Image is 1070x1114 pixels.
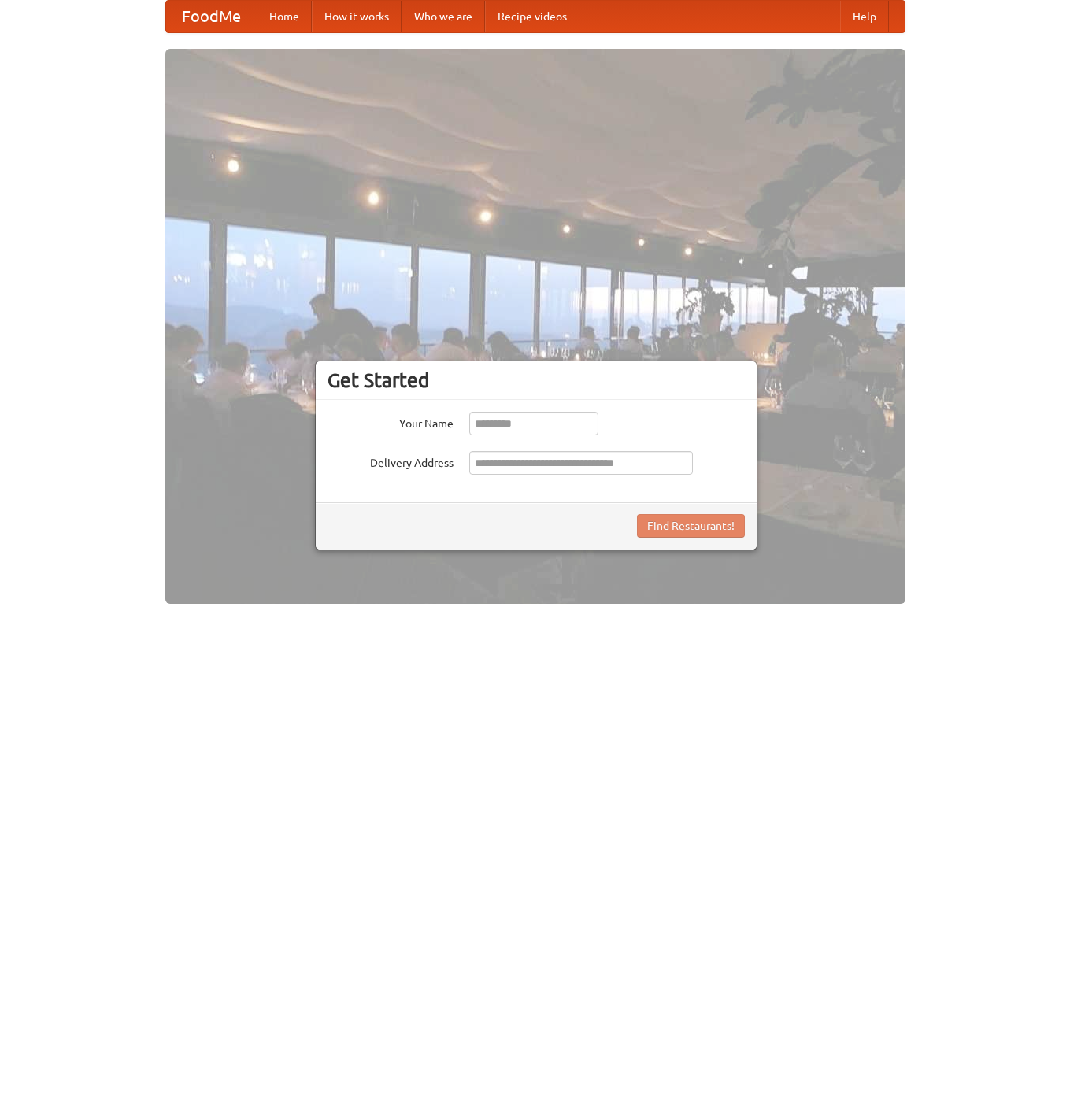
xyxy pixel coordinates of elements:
[402,1,485,32] a: Who we are
[328,412,454,431] label: Your Name
[328,368,745,392] h3: Get Started
[485,1,579,32] a: Recipe videos
[312,1,402,32] a: How it works
[166,1,257,32] a: FoodMe
[840,1,889,32] a: Help
[637,514,745,538] button: Find Restaurants!
[328,451,454,471] label: Delivery Address
[257,1,312,32] a: Home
